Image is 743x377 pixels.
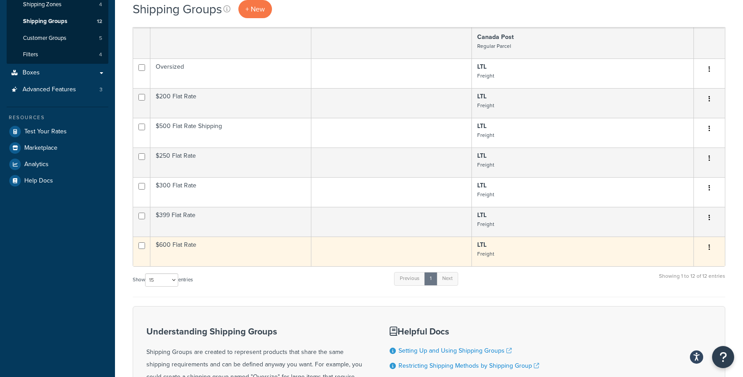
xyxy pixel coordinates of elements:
span: Advanced Features [23,86,76,93]
a: Help Docs [7,173,108,189]
td: $399 Flat Rate [150,207,311,237]
li: Shipping Groups [7,13,108,30]
small: Regular Parcel [477,42,511,50]
strong: LTL [477,121,486,131]
td: Free Shipping [150,7,311,58]
span: 12 [97,18,102,25]
span: Customer Groups [23,35,66,42]
a: Shipping Groups 12 [7,13,108,30]
a: Setting Up and Using Shipping Groups [398,346,512,355]
h3: Understanding Shipping Groups [146,326,368,336]
small: Freight [477,131,494,139]
h1: Shipping Groups [133,0,222,18]
td: $250 Flat Rate [150,148,311,177]
small: Freight [477,250,494,258]
strong: LTL [477,181,486,190]
a: Boxes [7,65,108,81]
select: Showentries [145,273,178,287]
label: Show entries [133,273,193,287]
small: Freight [477,101,494,109]
li: Filters [7,47,108,63]
a: Analytics [7,156,108,172]
span: + New [245,4,265,14]
span: 4 [99,51,102,58]
span: Help Docs [24,177,53,185]
td: Oversized [150,58,311,88]
strong: LTL [477,210,486,220]
span: 3 [100,86,103,93]
small: Freight [477,72,494,80]
strong: LTL [477,92,486,101]
a: 1 [424,272,437,285]
li: Advanced Features [7,82,108,98]
small: Freight [477,190,494,198]
span: Test Your Rates [24,128,67,136]
td: $200 Flat Rate [150,88,311,118]
div: Resources [7,114,108,121]
a: Marketplace [7,140,108,156]
a: Advanced Features 3 [7,82,108,98]
strong: LTL [477,240,486,249]
a: Previous [394,272,425,285]
small: Freight [477,161,494,169]
span: Filters [23,51,38,58]
a: Restricting Shipping Methods by Shipping Group [398,361,539,370]
strong: LTL [477,62,486,71]
span: Shipping Groups [23,18,67,25]
h3: Helpful Docs [390,326,591,336]
strong: Canada Post [477,32,514,42]
span: Marketplace [24,144,57,152]
div: Showing 1 to 12 of 12 entries [659,271,725,290]
a: Next [437,272,458,285]
span: 4 [99,1,102,8]
td: $300 Flat Rate [150,177,311,207]
li: Customer Groups [7,30,108,47]
button: Open Resource Center [712,346,734,368]
span: Analytics [24,161,49,168]
span: Boxes [23,69,40,77]
strong: LTL [477,151,486,160]
span: Shipping Zones [23,1,61,8]
small: Freight [477,220,494,228]
a: Test Your Rates [7,124,108,140]
a: Customer Groups 5 [7,30,108,47]
td: $600 Flat Rate [150,237,311,266]
a: Filters 4 [7,47,108,63]
span: 5 [99,35,102,42]
td: $500 Flat Rate Shipping [150,118,311,148]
